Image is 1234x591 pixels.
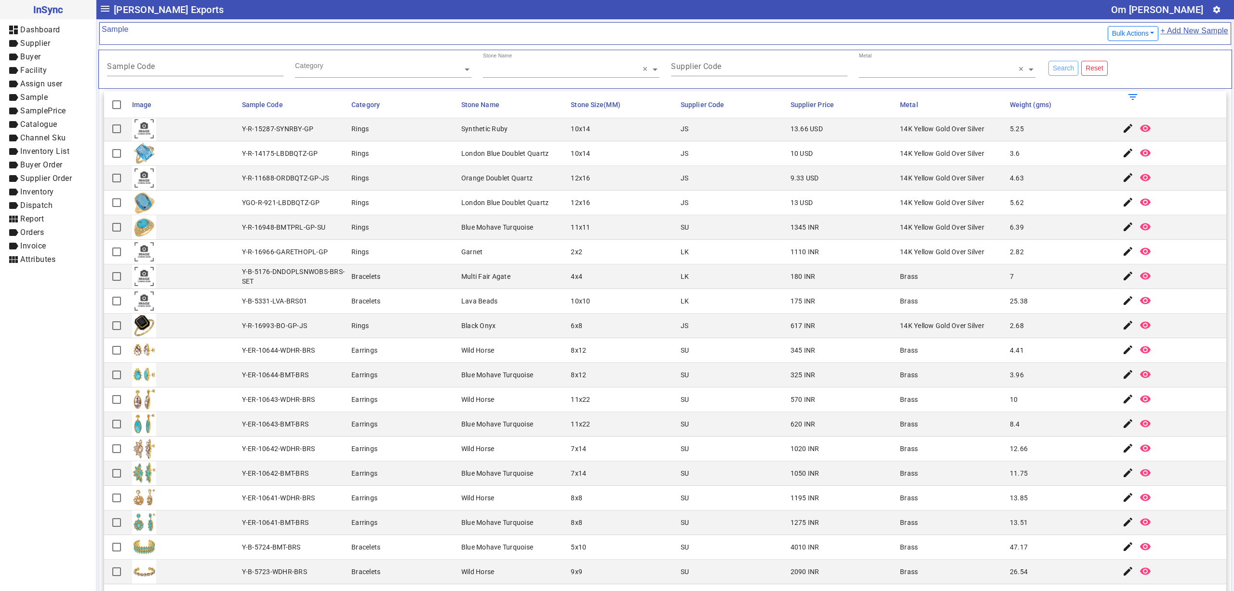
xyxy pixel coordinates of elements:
span: Clear all [643,65,651,74]
img: comingsoon.png [132,240,156,264]
mat-icon: label [8,78,19,90]
mat-icon: settings [1212,5,1221,14]
div: Bracelets [351,542,380,552]
div: SU [681,468,689,478]
div: Synthetic Ruby [461,124,508,134]
img: 038633d0-1922-4059-84a8-9e56ad3eba8f [132,387,156,412]
mat-icon: filter_list [1127,91,1139,103]
mat-icon: edit [1122,369,1134,380]
div: Brass [900,419,918,429]
div: 11x22 [571,419,590,429]
div: JS [681,198,689,207]
mat-icon: edit [1122,172,1134,183]
div: SU [681,395,689,404]
mat-icon: label [8,132,19,144]
div: 13.66 USD [791,124,823,134]
div: 14K Yellow Gold Over Silver [900,198,984,207]
div: 2.82 [1010,247,1024,257]
span: Image [132,101,152,109]
mat-icon: label [8,65,19,76]
div: 3.6 [1010,149,1020,158]
div: 14K Yellow Gold Over Silver [900,321,984,330]
div: Rings [351,198,369,207]
div: Y-B-5724-BMT-BRS [242,542,301,552]
div: JS [681,124,689,134]
div: Y-ER-10641-WDHR-BRS [242,493,315,503]
div: Y-ER-10644-WDHR-BRS [242,345,315,355]
div: Black Onyx [461,321,496,330]
span: Supplier Code [681,101,724,109]
mat-icon: edit [1122,196,1134,208]
span: Dispatch [20,201,53,210]
mat-icon: edit [1122,295,1134,306]
div: 2090 INR [791,567,819,577]
div: Garnet [461,247,483,257]
mat-icon: label [8,240,19,252]
div: Blue Mohave Turquoise [461,222,533,232]
div: Y-ER-10642-BMT-BRS [242,468,309,478]
img: dbc417dc-8d39-4e43-a049-47ddb1a99ae2 [132,141,156,165]
div: 8x12 [571,370,586,380]
div: Rings [351,247,369,257]
div: Rings [351,173,369,183]
div: LK [681,296,689,306]
div: 10x14 [571,124,590,134]
img: comingsoon.png [132,166,156,190]
div: 8x8 [571,518,582,527]
span: Clear all [1019,65,1027,74]
div: 26.54 [1010,567,1028,577]
mat-icon: remove_red_eye [1140,246,1151,257]
div: Blue Mohave Turquoise [461,370,533,380]
div: 14K Yellow Gold Over Silver [900,149,984,158]
div: 11x11 [571,222,590,232]
div: 14K Yellow Gold Over Silver [900,173,984,183]
img: d756a1de-6cbf-4832-8836-267861ecfc3d [132,363,156,387]
div: Y-ER-10643-BMT-BRS [242,419,309,429]
div: Y-ER-10643-WDHR-BRS [242,395,315,404]
mat-label: Supplier Code [671,62,722,71]
div: Earrings [351,468,377,478]
div: 1345 INR [791,222,819,232]
div: Y-R-16993-BO-GP-JS [242,321,308,330]
button: Reset [1081,61,1108,76]
div: 4.41 [1010,345,1024,355]
mat-icon: remove_red_eye [1140,221,1151,233]
a: + Add New Sample [1160,25,1229,42]
mat-icon: edit [1122,467,1134,479]
div: 345 INR [791,345,816,355]
span: Channel Sku [20,133,66,142]
mat-card-header: Sample [99,22,1231,45]
div: Wild Horse [461,493,495,503]
span: Sample Code [242,101,283,109]
div: 6x8 [571,321,582,330]
div: 9.33 USD [791,173,819,183]
mat-icon: label [8,146,19,157]
mat-icon: label [8,119,19,130]
div: SU [681,419,689,429]
div: 2x2 [571,247,582,257]
mat-icon: label [8,92,19,103]
mat-icon: dashboard [8,24,19,36]
div: 1050 INR [791,468,819,478]
span: Buyer [20,52,41,61]
mat-icon: edit [1122,418,1134,429]
div: 1195 INR [791,493,819,503]
div: YGO-R-921-LBDBQTZ-GP [242,198,320,207]
div: 10 USD [791,149,813,158]
div: 1275 INR [791,518,819,527]
mat-icon: label [8,186,19,198]
mat-icon: edit [1122,147,1134,159]
mat-icon: remove_red_eye [1140,442,1151,454]
div: 12.66 [1010,444,1028,454]
span: SamplePrice [20,106,66,115]
div: Earrings [351,395,377,404]
div: Wild Horse [461,567,495,577]
div: JS [681,321,689,330]
span: Category [351,101,380,109]
div: 13.51 [1010,518,1028,527]
div: 8.4 [1010,419,1020,429]
div: Earrings [351,345,377,355]
div: Bracelets [351,296,380,306]
span: Dashboard [20,25,60,34]
div: Y-B-5176-DNDOPLSNWOBS-BRS-SET [242,267,346,286]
